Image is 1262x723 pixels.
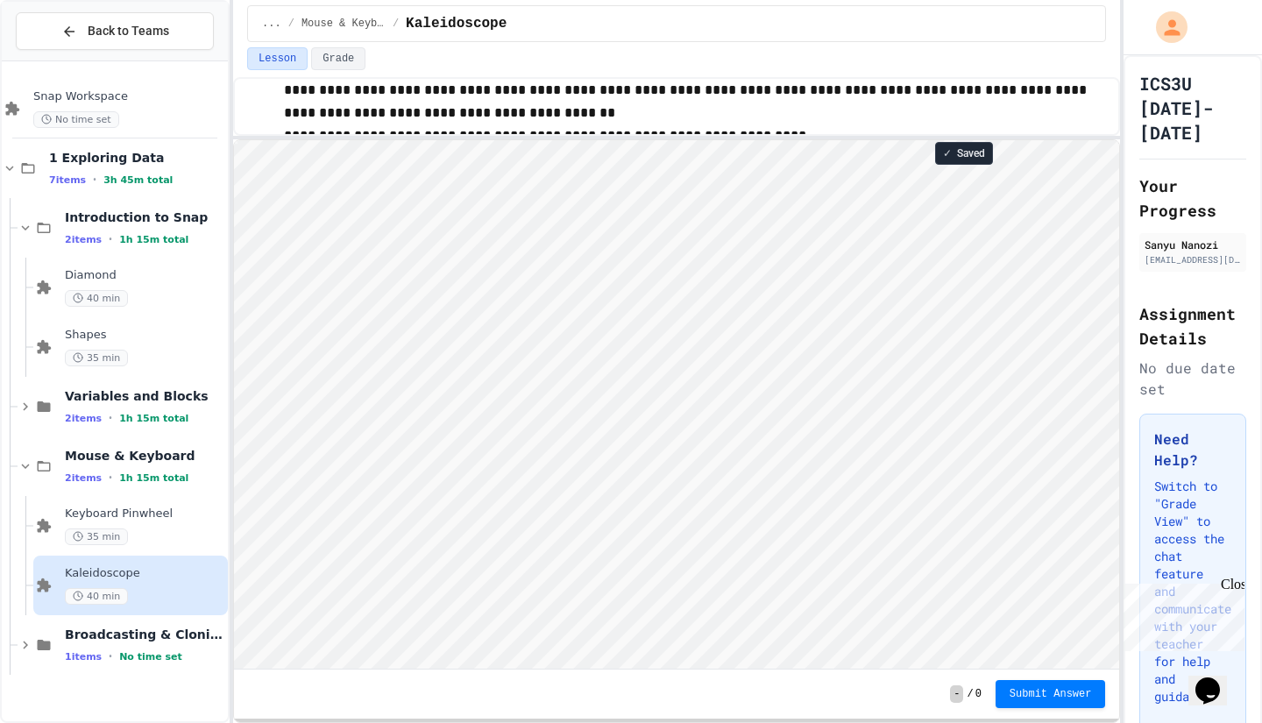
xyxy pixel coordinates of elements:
[119,651,182,663] span: No time set
[119,413,188,424] span: 1h 15m total
[65,566,224,581] span: Kaleidoscope
[1139,71,1246,145] h1: ICS3U [DATE]-[DATE]
[393,17,399,31] span: /
[1117,577,1244,651] iframe: chat widget
[1139,301,1246,351] h2: Assignment Details
[109,649,112,663] span: •
[406,13,507,34] span: Kaleidoscope
[65,350,128,366] span: 35 min
[65,268,224,283] span: Diamond
[1138,7,1192,47] div: My Account
[1154,429,1231,471] h3: Need Help?
[16,12,214,50] button: Back to Teams
[109,232,112,246] span: •
[1139,174,1246,223] h2: Your Progress
[65,472,102,484] span: 2 items
[65,328,224,343] span: Shapes
[1145,237,1241,252] div: Sanyu Nanozi
[103,174,173,186] span: 3h 45m total
[262,17,281,31] span: ...
[65,388,224,404] span: Variables and Blocks
[109,471,112,485] span: •
[1154,478,1231,705] p: Switch to "Grade View" to access the chat feature and communicate with your teacher for help and ...
[301,17,386,31] span: Mouse & Keyboard
[119,472,188,484] span: 1h 15m total
[65,651,102,663] span: 1 items
[288,17,294,31] span: /
[119,234,188,245] span: 1h 15m total
[65,507,224,521] span: Keyboard Pinwheel
[1145,253,1241,266] div: [EMAIL_ADDRESS][DOMAIN_NAME]
[65,448,224,464] span: Mouse & Keyboard
[49,174,86,186] span: 7 items
[88,22,169,40] span: Back to Teams
[49,150,224,166] span: 1 Exploring Data
[1188,653,1244,705] iframe: chat widget
[65,528,128,545] span: 35 min
[65,209,224,225] span: Introduction to Snap
[65,290,128,307] span: 40 min
[247,47,308,70] button: Lesson
[7,7,121,111] div: Chat with us now!Close
[65,413,102,424] span: 2 items
[311,47,365,70] button: Grade
[65,234,102,245] span: 2 items
[65,627,224,642] span: Broadcasting & Cloning
[33,111,119,128] span: No time set
[93,173,96,187] span: •
[65,588,128,605] span: 40 min
[33,89,224,104] span: Snap Workspace
[1139,358,1246,400] div: No due date set
[109,411,112,425] span: •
